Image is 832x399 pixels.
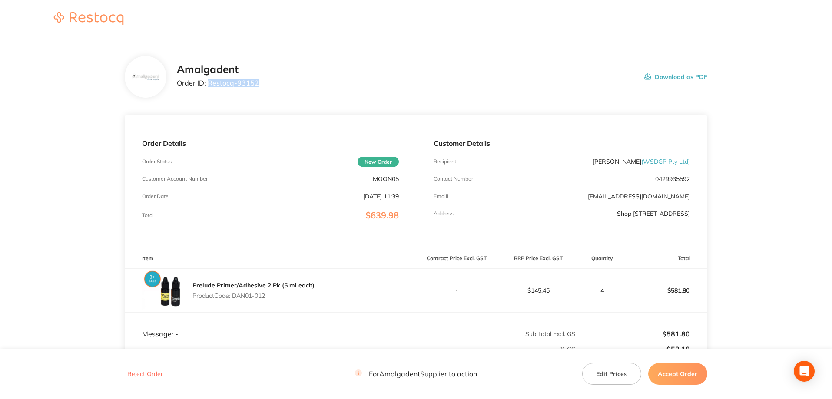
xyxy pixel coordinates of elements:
button: Edit Prices [582,363,641,385]
p: % GST [125,346,579,353]
th: RRP Price Excl. GST [497,248,579,269]
p: For Amalgadent Supplier to action [355,370,477,378]
span: New Order [358,157,399,167]
p: Address [434,211,454,217]
a: Prelude Primer/Adhesive 2 Pk (5 ml each) [192,281,315,289]
p: $145.45 [498,287,579,294]
p: Order ID: Restocq- 93152 [177,79,259,87]
button: Accept Order [648,363,707,385]
p: [PERSON_NAME] [593,158,690,165]
p: Order Date [142,193,169,199]
p: Customer Account Number [142,176,208,182]
p: - [417,287,497,294]
p: MOON05 [373,175,399,182]
th: Contract Price Excl. GST [416,248,498,269]
p: Sub Total Excl. GST [417,330,579,337]
span: ( WSDGP Pty Ltd ) [641,158,690,165]
p: Order Status [142,158,172,165]
p: 4 [580,287,625,294]
th: Total [626,248,707,269]
a: [EMAIL_ADDRESS][DOMAIN_NAME] [588,192,690,200]
img: dTdpamVqOA [142,269,186,312]
p: Order Details [142,139,398,147]
h2: Amalgadent [177,63,259,76]
p: Product Code: DAN01-012 [192,292,315,299]
p: [DATE] 11:39 [363,193,399,200]
a: Restocq logo [45,12,132,26]
p: Customer Details [434,139,690,147]
p: $581.80 [626,280,707,301]
p: Contact Number [434,176,473,182]
button: Download as PDF [644,63,707,90]
p: Recipient [434,158,456,165]
th: Quantity [579,248,626,269]
p: Emaill [434,193,448,199]
img: Restocq logo [45,12,132,25]
p: $58.18 [580,345,690,353]
p: Total [142,212,154,218]
p: Shop [STREET_ADDRESS] [617,210,690,217]
div: Open Intercom Messenger [794,361,815,382]
p: $581.80 [580,330,690,338]
td: Message: - [125,312,416,338]
span: $639.98 [365,210,399,221]
p: 0429935592 [655,175,690,182]
button: Reject Order [125,370,166,378]
img: b285Ymlzag [132,73,160,81]
th: Item [125,248,416,269]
